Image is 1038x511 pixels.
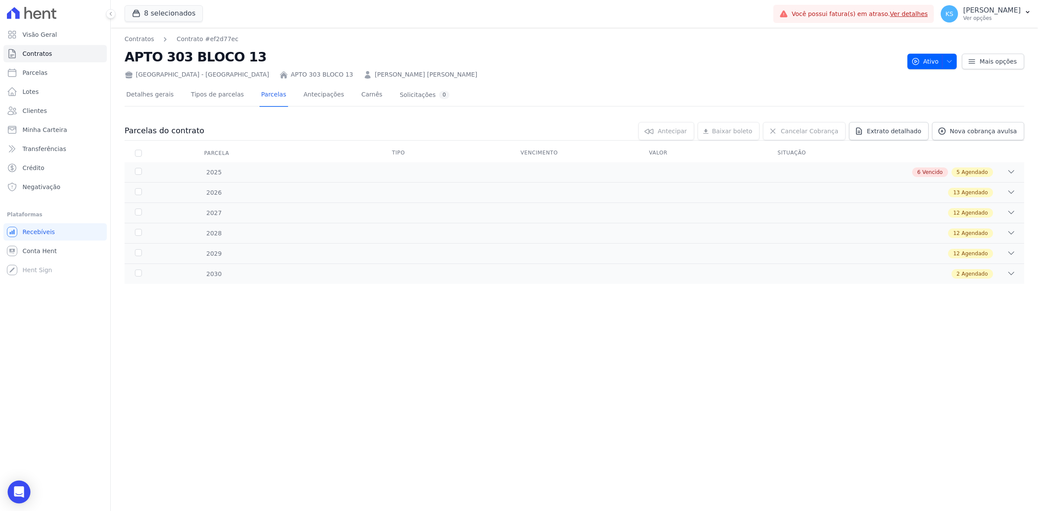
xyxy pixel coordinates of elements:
th: Valor [639,144,767,162]
a: Mais opções [962,54,1024,69]
span: 13 [953,189,960,196]
a: Minha Carteira [3,121,107,138]
span: 6 [917,168,921,176]
a: Contrato #ef2d77ec [176,35,238,44]
span: Visão Geral [22,30,57,39]
span: 2 [957,270,960,278]
span: Crédito [22,164,45,172]
a: Transferências [3,140,107,157]
span: 2025 [206,168,222,177]
span: Lotes [22,87,39,96]
span: Negativação [22,183,61,191]
nav: Breadcrumb [125,35,900,44]
div: Open Intercom Messenger [8,481,31,504]
span: Conta Hent [22,247,57,255]
span: Agendado [961,189,988,196]
span: Contratos [22,49,52,58]
button: Ativo [907,54,957,69]
span: Vencido [922,168,942,176]
span: 12 [953,209,960,217]
span: 2030 [206,270,222,279]
a: Solicitações0 [398,84,451,107]
a: Extrato detalhado [849,122,929,140]
a: Recebíveis [3,223,107,241]
span: 2026 [206,188,222,197]
a: Clientes [3,102,107,119]
div: Solicitações [400,91,449,99]
h2: APTO 303 BLOCO 13 [125,47,900,67]
a: Contratos [125,35,154,44]
div: Parcela [194,145,240,162]
span: 5 [957,168,960,176]
a: Antecipações [302,84,346,107]
span: Mais opções [980,57,1017,66]
a: APTO 303 BLOCO 13 [291,70,353,79]
div: [GEOGRAPHIC_DATA] - [GEOGRAPHIC_DATA] [125,70,269,79]
a: Detalhes gerais [125,84,176,107]
a: Tipos de parcelas [189,84,246,107]
a: Visão Geral [3,26,107,43]
div: 0 [439,91,449,99]
a: Crédito [3,159,107,177]
span: Agendado [961,270,988,278]
span: Agendado [961,168,988,176]
a: Carnês [359,84,384,107]
h3: Parcelas do contrato [125,125,204,136]
span: Nova cobrança avulsa [950,127,1017,135]
a: Parcelas [259,84,288,107]
a: Ver detalhes [890,10,928,17]
span: Extrato detalhado [867,127,921,135]
span: Transferências [22,145,66,153]
th: Vencimento [510,144,638,162]
a: Negativação [3,178,107,196]
span: 12 [953,250,960,257]
span: Minha Carteira [22,125,67,134]
span: Você possui fatura(s) em atraso. [791,10,928,19]
span: 2027 [206,209,222,218]
div: Plataformas [7,209,103,220]
span: Agendado [961,250,988,257]
a: Contratos [3,45,107,62]
a: Conta Hent [3,242,107,260]
span: 2029 [206,249,222,258]
th: Tipo [381,144,510,162]
th: Situação [767,144,896,162]
a: Parcelas [3,64,107,81]
button: KS [PERSON_NAME] Ver opções [934,2,1038,26]
span: 12 [953,229,960,237]
a: Lotes [3,83,107,100]
span: Parcelas [22,68,48,77]
span: 2028 [206,229,222,238]
span: Ativo [911,54,939,69]
span: Agendado [961,229,988,237]
button: 8 selecionados [125,5,203,22]
p: [PERSON_NAME] [963,6,1021,15]
a: Nova cobrança avulsa [932,122,1024,140]
a: [PERSON_NAME] [PERSON_NAME] [375,70,477,79]
p: Ver opções [963,15,1021,22]
span: Recebíveis [22,228,55,236]
span: Agendado [961,209,988,217]
nav: Breadcrumb [125,35,238,44]
span: KS [945,11,953,17]
span: Clientes [22,106,47,115]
